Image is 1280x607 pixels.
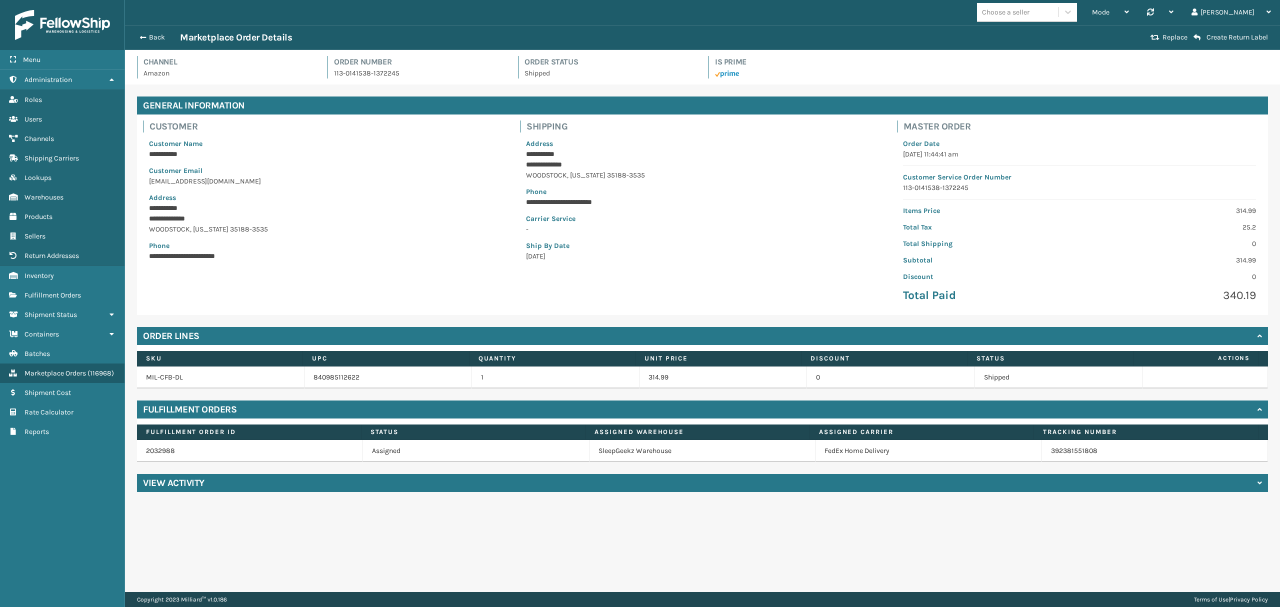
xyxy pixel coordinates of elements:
[24,173,51,182] span: Lookups
[24,134,54,143] span: Channels
[143,477,204,489] h4: View Activity
[903,288,1073,303] p: Total Paid
[526,139,553,148] span: Address
[903,172,1256,182] p: Customer Service Order Number
[472,366,639,388] td: 1
[149,138,502,149] p: Customer Name
[1085,255,1256,265] p: 314.99
[370,427,576,436] label: Status
[903,149,1256,159] p: [DATE] 11:44:41 am
[149,240,502,251] p: Phone
[24,75,72,84] span: Administration
[819,427,1025,436] label: Assigned Carrier
[815,440,1041,462] td: FedEx Home Delivery
[24,193,63,201] span: Warehouses
[1043,427,1249,436] label: Tracking Number
[143,403,236,415] h4: Fulfillment Orders
[24,154,79,162] span: Shipping Carriers
[149,176,502,186] p: [EMAIL_ADDRESS][DOMAIN_NAME]
[146,354,293,363] label: SKU
[137,96,1268,114] h4: General Information
[24,408,73,416] span: Rate Calculator
[526,186,879,197] p: Phone
[1051,446,1097,455] a: 392381551808
[24,310,77,319] span: Shipment Status
[180,31,292,43] h3: Marketplace Order Details
[149,120,508,132] h4: Customer
[24,232,45,240] span: Sellers
[903,182,1256,193] p: 113-0141538-1372245
[304,366,472,388] td: 840985112622
[526,120,885,132] h4: Shipping
[594,427,800,436] label: Assigned Warehouse
[1150,34,1159,41] i: Replace
[134,33,180,42] button: Back
[1137,350,1256,366] span: Actions
[334,68,506,78] p: 113-0141538-1372245
[810,354,958,363] label: Discount
[644,354,792,363] label: Unit Price
[143,56,315,68] h4: Channel
[1085,222,1256,232] p: 25.2
[1092,8,1109,16] span: Mode
[24,251,79,260] span: Return Addresses
[24,95,42,104] span: Roles
[1147,33,1190,42] button: Replace
[1193,33,1200,41] i: Create Return Label
[903,271,1073,282] p: Discount
[143,330,199,342] h4: Order Lines
[149,193,176,202] span: Address
[146,446,175,455] a: 2032988
[589,440,815,462] td: SleepGeekz Warehouse
[526,213,879,224] p: Carrier Service
[807,366,974,388] td: 0
[149,224,502,234] p: WOODSTOCK , [US_STATE] 35188-3535
[143,68,315,78] p: Amazon
[137,592,227,607] p: Copyright 2023 Milliard™ v 1.0.186
[639,366,807,388] td: 314.99
[903,205,1073,216] p: Items Price
[1190,33,1271,42] button: Create Return Label
[524,68,696,78] p: Shipped
[334,56,506,68] h4: Order Number
[24,369,86,377] span: Marketplace Orders
[24,212,52,221] span: Products
[23,55,40,64] span: Menu
[982,7,1029,17] div: Choose a seller
[903,255,1073,265] p: Subtotal
[24,349,50,358] span: Batches
[146,373,183,381] a: MIL-CFB-DL
[24,388,71,397] span: Shipment Cost
[526,240,879,251] p: Ship By Date
[1230,596,1268,603] a: Privacy Policy
[24,271,54,280] span: Inventory
[24,427,49,436] span: Reports
[478,354,626,363] label: Quantity
[1194,596,1228,603] a: Terms of Use
[975,366,1142,388] td: Shipped
[146,427,352,436] label: Fulfillment Order Id
[1085,238,1256,249] p: 0
[149,165,502,176] p: Customer Email
[526,170,879,180] p: WOODSTOCK , [US_STATE] 35188-3535
[1085,271,1256,282] p: 0
[976,354,1124,363] label: Status
[524,56,696,68] h4: Order Status
[1194,592,1268,607] div: |
[526,251,879,261] p: [DATE]
[903,238,1073,249] p: Total Shipping
[24,291,81,299] span: Fulfillment Orders
[715,56,887,68] h4: Is Prime
[526,224,879,234] p: -
[87,369,114,377] span: ( 116968 )
[24,330,59,338] span: Containers
[312,354,459,363] label: UPC
[1085,288,1256,303] p: 340.19
[24,115,42,123] span: Users
[1085,205,1256,216] p: 314.99
[363,440,589,462] td: Assigned
[903,222,1073,232] p: Total Tax
[903,138,1256,149] p: Order Date
[15,10,110,40] img: logo
[903,120,1262,132] h4: Master Order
